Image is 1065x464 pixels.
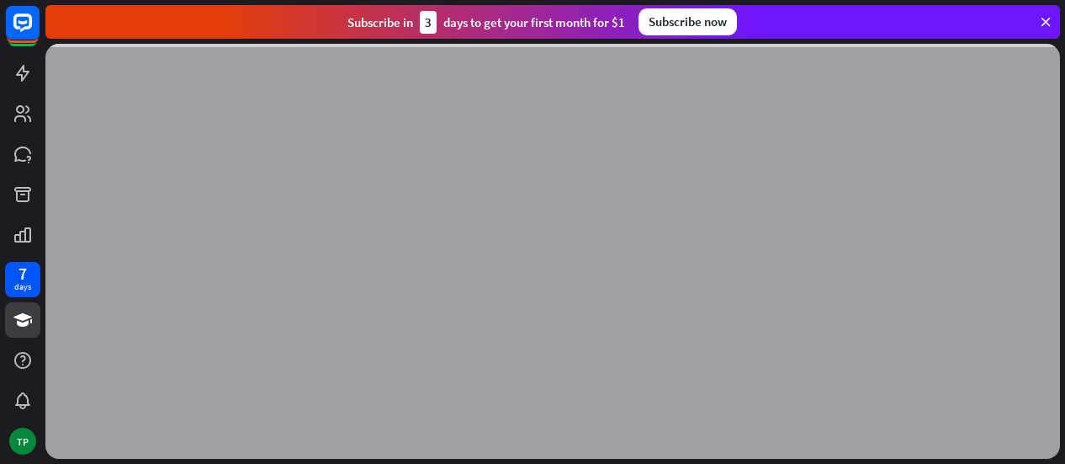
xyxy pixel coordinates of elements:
[14,281,31,293] div: days
[420,11,437,34] div: 3
[19,266,27,281] div: 7
[9,428,36,455] div: TP
[5,262,40,297] a: 7 days
[638,8,737,35] div: Subscribe now
[347,11,625,34] div: Subscribe in days to get your first month for $1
